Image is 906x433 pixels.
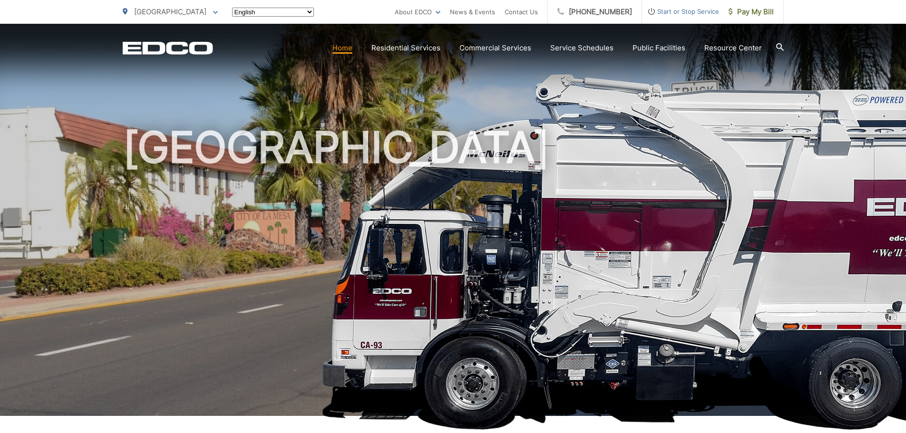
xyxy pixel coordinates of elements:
a: About EDCO [395,6,440,18]
a: EDCD logo. Return to the homepage. [123,41,213,55]
a: Home [332,42,352,54]
span: [GEOGRAPHIC_DATA] [134,7,206,16]
select: Select a language [232,8,314,17]
a: Commercial Services [459,42,531,54]
a: Public Facilities [633,42,685,54]
a: Service Schedules [550,42,614,54]
a: Residential Services [371,42,440,54]
a: Contact Us [505,6,538,18]
a: Resource Center [704,42,762,54]
a: News & Events [450,6,495,18]
h1: [GEOGRAPHIC_DATA] [123,124,784,424]
span: Pay My Bill [729,6,774,18]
